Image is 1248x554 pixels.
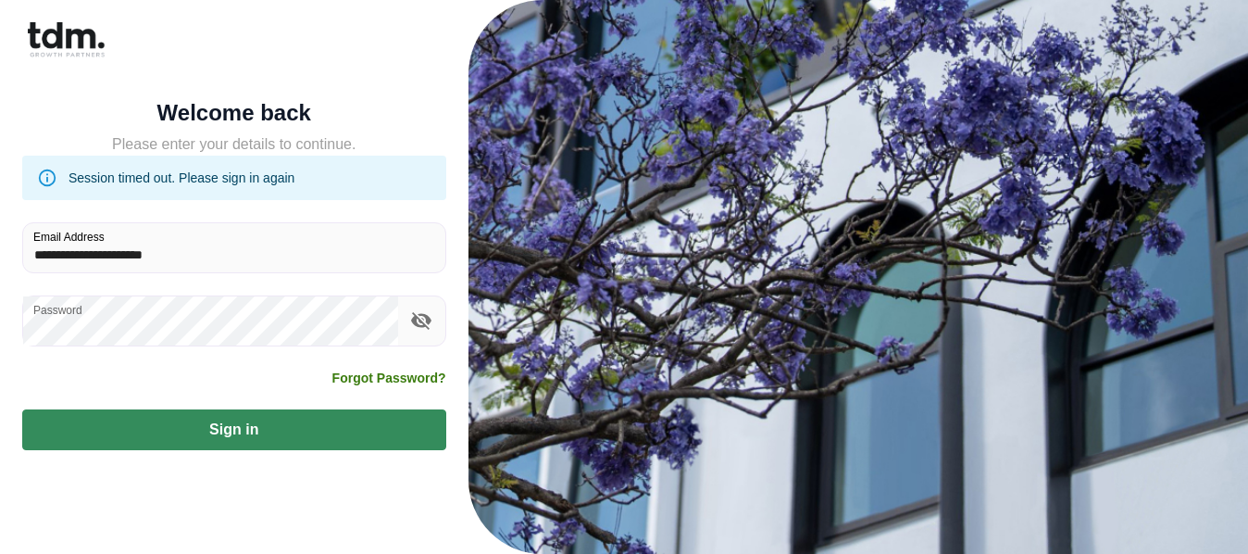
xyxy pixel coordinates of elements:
[332,369,446,387] a: Forgot Password?
[33,229,105,245] label: Email Address
[406,305,437,336] button: toggle password visibility
[33,302,82,318] label: Password
[69,161,294,195] div: Session timed out. Please sign in again
[22,409,446,450] button: Sign in
[22,104,446,122] h5: Welcome back
[22,133,446,156] h5: Please enter your details to continue.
